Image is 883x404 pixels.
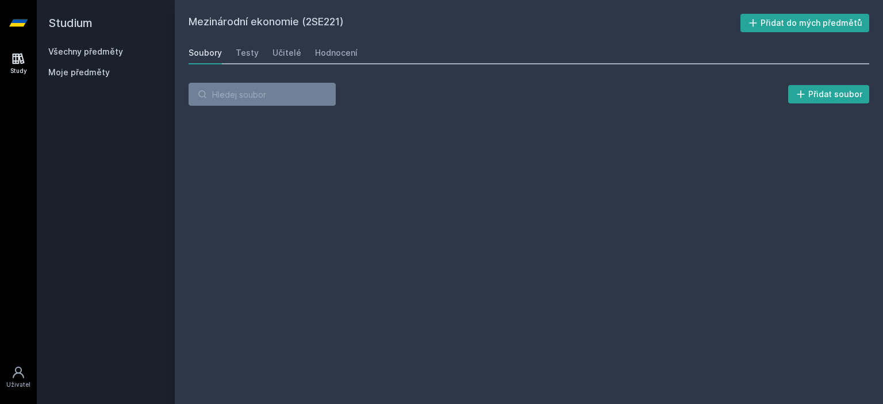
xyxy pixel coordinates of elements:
a: Učitelé [272,41,301,64]
a: Uživatel [2,360,34,395]
div: Hodnocení [315,47,358,59]
div: Testy [236,47,259,59]
a: Hodnocení [315,41,358,64]
div: Soubory [189,47,222,59]
a: Study [2,46,34,81]
h2: Mezinárodní ekonomie (2SE221) [189,14,740,32]
div: Study [10,67,27,75]
a: Soubory [189,41,222,64]
a: Testy [236,41,259,64]
span: Moje předměty [48,67,110,78]
div: Učitelé [272,47,301,59]
button: Přidat do mých předmětů [740,14,870,32]
button: Přidat soubor [788,85,870,103]
div: Uživatel [6,380,30,389]
a: Všechny předměty [48,47,123,56]
input: Hledej soubor [189,83,336,106]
